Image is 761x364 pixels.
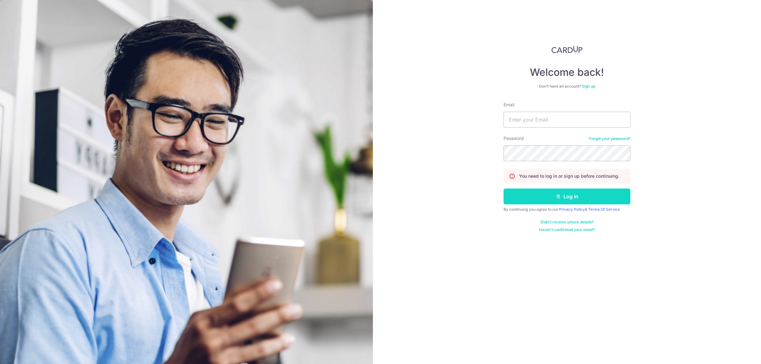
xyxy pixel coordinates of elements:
[504,84,630,89] div: Don’t have an account?
[539,227,595,232] a: Haven't confirmed your email?
[551,46,582,53] img: CardUp Logo
[582,84,595,89] a: Sign up
[504,66,630,79] h4: Welcome back!
[504,112,630,128] input: Enter your Email
[504,135,524,142] label: Password
[504,102,514,108] label: Email
[504,189,630,204] button: Log in
[559,207,585,212] a: Privacy Policy
[541,220,594,225] a: Didn't receive unlock details?
[588,207,620,212] a: Terms Of Service
[504,207,630,212] div: By continuing you agree to our &
[519,173,619,179] p: You need to log in or sign up before continuing.
[589,136,630,141] a: Forgot your password?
